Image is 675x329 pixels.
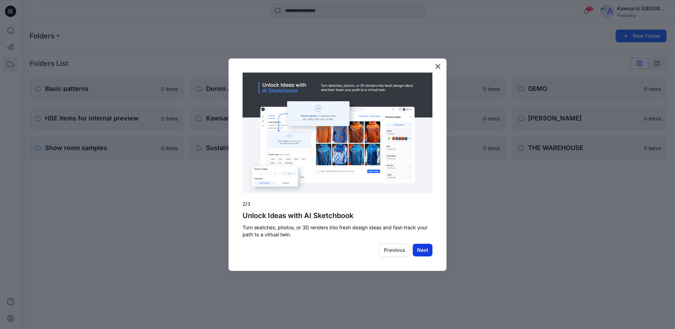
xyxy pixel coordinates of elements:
button: Previous [379,243,410,257]
p: 2/3 [243,200,432,207]
h2: Unlock Ideas with AI Sketchbook [243,211,432,220]
button: Next [413,244,432,256]
button: Close [435,61,441,72]
p: Turn sketches, photos, or 3D renders into fresh design ideas and fast-track your path to a virtua... [243,224,432,238]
